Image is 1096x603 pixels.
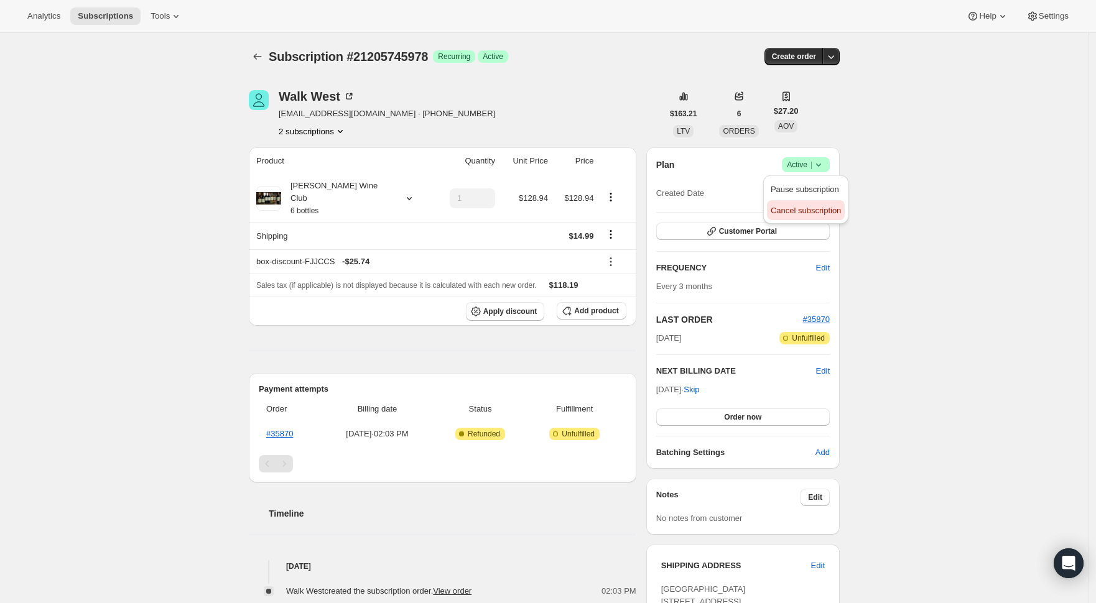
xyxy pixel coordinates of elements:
a: View order [433,586,471,596]
h2: Payment attempts [259,383,626,395]
h6: Batching Settings [656,446,815,459]
span: $27.20 [774,105,799,117]
h3: SHIPPING ADDRESS [661,559,811,572]
span: Sales tax (if applicable) is not displayed because it is calculated with each new order. [256,281,537,290]
span: $163.21 [670,109,697,119]
button: Cancel subscription [767,200,845,220]
th: Unit Price [499,147,552,175]
span: Status [437,403,522,415]
button: Edit [809,258,837,278]
span: Order now [724,412,761,422]
span: [DATE] [656,332,682,344]
span: 6 [737,109,741,119]
span: Created Date [656,187,704,200]
button: Subscriptions [70,7,141,25]
nav: Pagination [259,455,626,472]
span: Add product [574,306,618,316]
span: Subscription #21205745978 [269,50,428,63]
button: Add [808,443,837,463]
button: Customer Portal [656,223,830,240]
button: Add product [557,302,626,320]
h4: [DATE] [249,560,636,573]
span: Active [787,159,825,171]
div: box-discount-FJJCCS [256,255,593,268]
th: Price [552,147,597,175]
button: Pause subscription [767,179,845,199]
span: Pause subscription [771,185,839,194]
span: Cancel subscription [771,206,841,215]
span: Every 3 months [656,282,712,291]
span: [EMAIL_ADDRESS][DOMAIN_NAME] · [PHONE_NUMBER] [279,108,495,120]
button: Edit [804,556,832,576]
button: Create order [764,48,824,65]
small: 6 bottles [290,206,318,215]
span: $118.19 [549,280,578,290]
span: $128.94 [519,193,548,203]
span: Settings [1039,11,1069,21]
span: Help [979,11,996,21]
span: ORDERS [723,127,755,136]
span: LTV [677,127,690,136]
h2: NEXT BILLING DATE [656,365,816,377]
button: Edit [816,365,830,377]
span: Subscriptions [78,11,133,21]
span: Fulfillment [531,403,619,415]
th: Product [249,147,433,175]
button: Subscriptions [249,48,266,65]
button: Apply discount [466,302,545,321]
button: Product actions [601,190,621,204]
div: [PERSON_NAME] Wine Club [281,180,393,217]
h2: FREQUENCY [656,262,816,274]
h3: Notes [656,489,801,506]
th: Shipping [249,222,433,249]
span: - $25.74 [342,255,369,268]
button: Analytics [20,7,68,25]
span: 02:03 PM [601,585,636,597]
div: Walk West [279,90,355,103]
span: $14.99 [569,231,594,241]
span: Skip [684,384,699,396]
span: Unfulfilled [562,429,595,439]
span: Create order [772,52,816,62]
span: Add [815,446,830,459]
button: 6 [730,105,749,122]
a: #35870 [803,315,830,324]
span: | [810,160,812,170]
span: Refunded [468,429,500,439]
span: Active [483,52,503,62]
button: $163.21 [662,105,704,122]
span: Apply discount [483,306,537,316]
span: Customer Portal [719,226,777,236]
span: Analytics [27,11,60,21]
span: Billing date [325,403,430,415]
span: [DATE] · 02:03 PM [325,428,430,440]
button: Order now [656,408,830,426]
button: Edit [801,489,830,506]
h2: Plan [656,159,675,171]
th: Quantity [433,147,499,175]
a: #35870 [266,429,293,438]
button: Skip [676,380,707,400]
span: Edit [811,559,825,572]
th: Order [259,395,321,423]
h2: LAST ORDER [656,313,803,326]
span: Tools [151,11,170,21]
button: Tools [143,7,190,25]
span: Edit [816,262,830,274]
span: Walk West [249,90,269,110]
span: No notes from customer [656,513,743,523]
span: Walk West created the subscription order. [286,586,471,596]
div: Open Intercom Messenger [1054,548,1084,578]
span: Recurring [438,52,470,62]
span: AOV [778,122,794,131]
span: $128.94 [564,193,593,203]
span: Edit [808,492,822,502]
button: Product actions [279,125,346,137]
button: #35870 [803,313,830,326]
span: [DATE] · [656,385,700,394]
button: Settings [1019,7,1076,25]
button: Help [959,7,1016,25]
button: Shipping actions [601,228,621,241]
